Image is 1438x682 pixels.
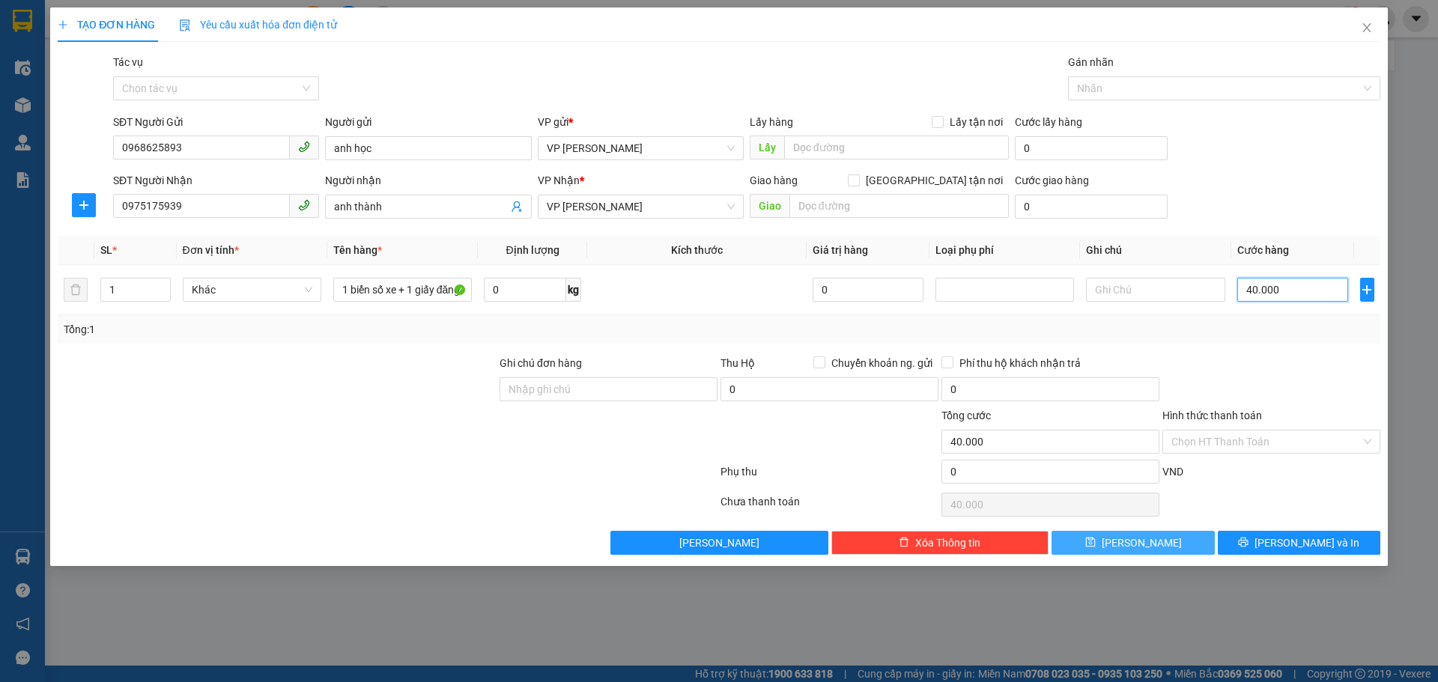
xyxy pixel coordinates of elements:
[813,244,868,256] span: Giá trị hàng
[1238,537,1249,549] span: printer
[941,409,991,421] span: Tổng cước
[500,357,582,369] label: Ghi chú đơn hàng
[192,278,312,301] span: Khác
[547,137,735,159] span: VP Hoằng Kim
[915,535,980,551] span: Xóa Thông tin
[1015,174,1089,186] label: Cước giao hàng
[1361,284,1374,296] span: plus
[333,278,472,302] input: VD: Bàn, Ghế
[325,114,531,130] div: Người gửi
[333,244,382,256] span: Tên hàng
[506,244,559,256] span: Định lượng
[1015,116,1082,128] label: Cước lấy hàng
[750,194,789,218] span: Giao
[1068,56,1114,68] label: Gán nhãn
[179,19,337,31] span: Yêu cầu xuất hóa đơn điện tử
[1086,278,1225,302] input: Ghi Chú
[750,116,793,128] span: Lấy hàng
[113,172,319,189] div: SĐT Người Nhận
[750,136,784,159] span: Lấy
[899,537,909,549] span: delete
[113,114,319,130] div: SĐT Người Gửi
[1346,7,1388,49] button: Close
[719,493,940,520] div: Chưa thanh toán
[789,194,1009,218] input: Dọc đường
[784,136,1009,159] input: Dọc đường
[511,201,523,213] span: user-add
[1361,22,1373,34] span: close
[1015,195,1168,219] input: Cước giao hàng
[58,19,68,30] span: plus
[64,278,88,302] button: delete
[179,19,191,31] img: icon
[1218,531,1380,555] button: printer[PERSON_NAME] và In
[1162,409,1262,421] label: Hình thức thanh toán
[113,56,143,68] label: Tác vụ
[547,195,735,218] span: VP Ngọc Hồi
[298,199,310,211] span: phone
[1080,236,1231,265] th: Ghi chú
[298,141,310,153] span: phone
[1015,136,1168,160] input: Cước lấy hàng
[1255,535,1359,551] span: [PERSON_NAME] và In
[720,357,755,369] span: Thu Hộ
[58,19,155,31] span: TẠO ĐƠN HÀNG
[679,535,759,551] span: [PERSON_NAME]
[72,193,96,217] button: plus
[566,278,581,302] span: kg
[325,172,531,189] div: Người nhận
[73,199,95,211] span: plus
[825,355,938,371] span: Chuyển khoản ng. gửi
[719,463,940,490] div: Phụ thu
[813,278,924,302] input: 0
[183,244,239,256] span: Đơn vị tính
[1360,278,1374,302] button: plus
[831,531,1049,555] button: deleteXóa Thông tin
[610,531,828,555] button: [PERSON_NAME]
[1052,531,1214,555] button: save[PERSON_NAME]
[671,244,723,256] span: Kích thước
[500,377,718,401] input: Ghi chú đơn hàng
[953,355,1087,371] span: Phí thu hộ khách nhận trả
[538,174,580,186] span: VP Nhận
[1085,537,1096,549] span: save
[1102,535,1182,551] span: [PERSON_NAME]
[64,321,555,338] div: Tổng: 1
[860,172,1009,189] span: [GEOGRAPHIC_DATA] tận nơi
[1162,466,1183,478] span: VND
[100,244,112,256] span: SL
[1237,244,1289,256] span: Cước hàng
[750,174,798,186] span: Giao hàng
[944,114,1009,130] span: Lấy tận nơi
[929,236,1080,265] th: Loại phụ phí
[538,114,744,130] div: VP gửi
